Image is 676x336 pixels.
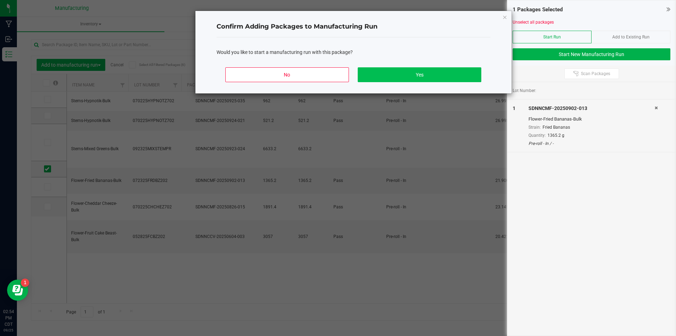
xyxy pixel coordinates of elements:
[7,280,28,301] iframe: Resource center
[217,49,490,56] div: Would you like to start a manufacturing run with this package?
[225,67,349,82] button: No
[358,67,481,82] button: Yes
[21,279,29,287] iframe: Resource center unread badge
[502,13,507,21] button: Close
[217,22,490,31] h4: Confirm Adding Packages to Manufacturing Run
